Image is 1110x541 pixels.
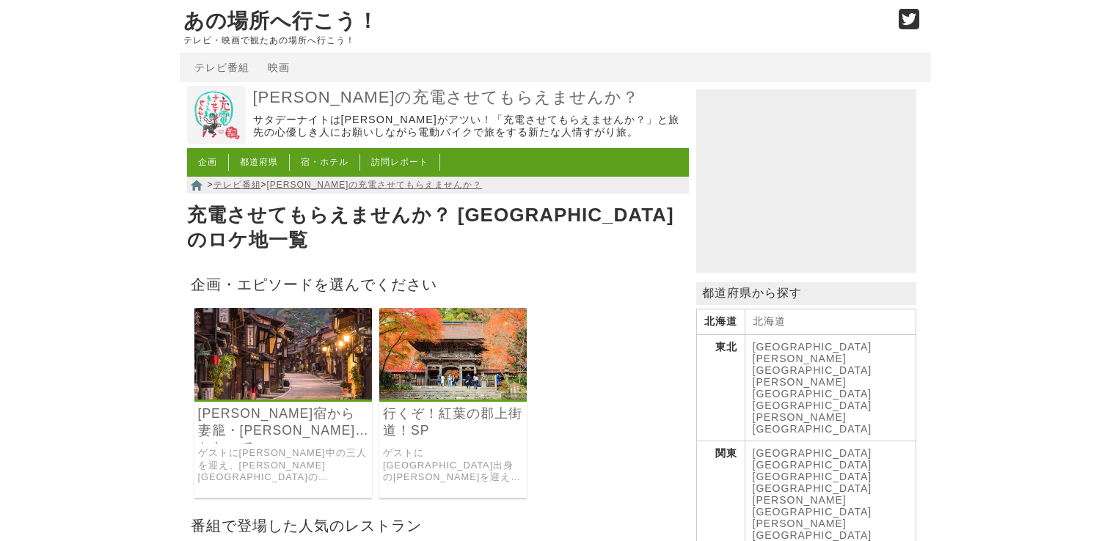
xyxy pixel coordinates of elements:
[753,376,872,400] a: [PERSON_NAME][GEOGRAPHIC_DATA]
[183,35,883,45] p: テレビ・映画で観たあの場所へ行こう！
[379,389,527,402] a: 出川哲朗の充電させてもらえませんか？ 行くぞ！紅葉の郡上街道！美濃 大矢田神社からゴールは超人気の郡上八幡城！ですがゲストがまさかの雨女？でヤバいよヤバいよＳＰ
[383,405,523,439] a: 行くぞ！紅葉の郡上街道！SP
[198,447,369,484] a: ゲストに[PERSON_NAME]中の三人を迎え、[PERSON_NAME][GEOGRAPHIC_DATA]の[PERSON_NAME][GEOGRAPHIC_DATA]を出発して妻籠・[PE...
[183,10,379,32] a: あの場所へ行こう！
[194,62,249,73] a: テレビ番組
[253,114,685,139] p: サタデーナイトは[PERSON_NAME]がアツい！「充電させてもらえませんか？」と旅先の心優しき人にお願いしながら電動バイクで旅をする新たな人情すがり旅。
[753,315,786,327] a: 北海道
[301,157,348,167] a: 宿・ホテル
[899,18,920,30] a: Twitter (@go_thesights)
[696,282,916,305] p: 都道府県から探す
[253,87,685,108] a: [PERSON_NAME]の充電させてもらえませんか？
[187,512,689,538] h2: 番組で登場した人気のレストラン
[753,471,872,482] a: [GEOGRAPHIC_DATA]
[753,411,872,435] a: [PERSON_NAME][GEOGRAPHIC_DATA]
[696,309,745,335] th: 北海道
[268,62,290,73] a: 映画
[753,494,872,518] a: [PERSON_NAME][GEOGRAPHIC_DATA]
[187,177,689,194] nav: > >
[753,341,872,353] a: [GEOGRAPHIC_DATA]
[696,335,745,441] th: 東北
[696,89,916,273] iframe: Advertisement
[194,389,373,402] a: 出川哲朗の充電させてもらえませんか？ いざ"木曽路"をゆけ！ 奈良井宿から妻籠・馬籠とおって名古屋城180キロ！ ですが食いしん坊"森三中"全員集合でヤバいよ²SP
[187,271,689,297] h2: 企画・エピソードを選んでください
[371,157,428,167] a: 訪問レポート
[187,199,689,257] h1: 充電させてもらえませんか？ [GEOGRAPHIC_DATA]のロケ地一覧
[194,308,373,400] img: 出川哲朗の充電させてもらえませんか？ いざ"木曽路"をゆけ！ 奈良井宿から妻籠・馬籠とおって名古屋城180キロ！ ですが食いしん坊"森三中"全員集合でヤバいよ²SP
[213,180,261,190] a: テレビ番組
[383,447,523,484] a: ゲストに[GEOGRAPHIC_DATA]出身の[PERSON_NAME]を迎え、[GEOGRAPHIC_DATA]・[GEOGRAPHIC_DATA][PERSON_NAME]をスタートして[...
[753,482,872,494] a: [GEOGRAPHIC_DATA]
[753,400,872,411] a: [GEOGRAPHIC_DATA]
[198,157,217,167] a: 企画
[198,405,369,439] a: [PERSON_NAME]宿から妻籠・[PERSON_NAME]とおって[GEOGRAPHIC_DATA]180キロ
[240,157,278,167] a: 都道府県
[187,86,246,144] img: 出川哲朗の充電させてもらえませんか？
[753,529,872,541] a: [GEOGRAPHIC_DATA]
[187,134,246,147] a: 出川哲朗の充電させてもらえませんか？
[753,459,872,471] a: [GEOGRAPHIC_DATA]
[379,308,527,400] img: 出川哲朗の充電させてもらえませんか？ 行くぞ！紅葉の郡上街道！美濃 大矢田神社からゴールは超人気の郡上八幡城！ですがゲストがまさかの雨女？でヤバいよヤバいよＳＰ
[753,447,872,459] a: [GEOGRAPHIC_DATA]
[753,353,872,376] a: [PERSON_NAME][GEOGRAPHIC_DATA]
[753,518,847,529] a: [PERSON_NAME]
[267,180,483,190] a: [PERSON_NAME]の充電させてもらえませんか？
